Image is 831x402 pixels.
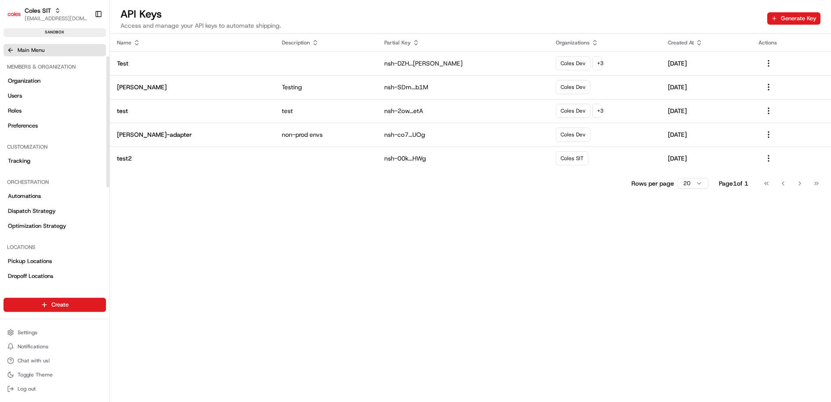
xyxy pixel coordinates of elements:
[87,149,106,155] span: Pylon
[8,257,52,265] span: Pickup Locations
[668,106,744,115] p: [DATE]
[25,6,51,15] button: Coles SIT
[282,106,370,115] p: test
[117,39,268,46] div: Name
[4,240,106,254] div: Locations
[668,83,744,91] p: [DATE]
[384,59,542,68] p: nsh-DZH...[PERSON_NAME]
[120,21,281,30] p: Access and manage your API keys to automate shipping.
[668,130,744,139] p: [DATE]
[74,128,81,135] div: 💻
[4,254,106,268] a: Pickup Locations
[384,130,542,139] p: nsh-co7...UOg
[668,39,744,46] div: Created At
[71,124,145,139] a: 💻API Documentation
[668,59,744,68] p: [DATE]
[9,128,16,135] div: 📗
[18,371,53,378] span: Toggle Theme
[8,107,22,115] span: Roles
[8,157,30,165] span: Tracking
[631,179,674,188] p: Rows per page
[592,104,602,118] div: + 3
[8,122,38,130] span: Preferences
[4,354,106,367] button: Chat with us!
[51,301,69,309] span: Create
[4,269,106,283] a: Dropoff Locations
[8,77,40,85] span: Organization
[4,204,106,218] a: Dispatch Strategy
[30,84,144,92] div: Start new chat
[4,383,106,395] button: Log out
[117,83,268,91] p: [PERSON_NAME]
[23,56,145,66] input: Clear
[9,35,160,49] p: Welcome 👋
[5,124,71,139] a: 📗Knowledge Base
[592,56,602,70] div: + 3
[18,127,67,136] span: Knowledge Base
[4,4,91,25] button: Coles SITColes SIT[EMAIL_ADDRESS][DOMAIN_NAME]
[25,15,87,22] button: [EMAIL_ADDRESS][DOMAIN_NAME]
[4,140,106,154] div: Customization
[556,80,590,94] div: Coles Dev
[4,298,106,312] button: Create
[719,179,748,188] div: Page 1 of 1
[384,83,542,91] p: nsh-SDm...b1M
[8,92,22,100] span: Users
[8,207,56,215] span: Dispatch Strategy
[556,151,588,165] div: Coles SIT
[117,106,268,115] p: test
[4,154,106,168] a: Tracking
[18,357,50,364] span: Chat with us!
[4,119,106,133] a: Preferences
[4,60,106,74] div: Members & Organization
[83,127,141,136] span: API Documentation
[4,369,106,381] button: Toggle Theme
[30,92,111,99] div: We're available if you need us!
[117,130,268,139] p: [PERSON_NAME]-adapter
[4,89,106,103] a: Users
[9,84,25,99] img: 1736555255976-a54dd68f-1ca7-489b-9aae-adbdc363a1c4
[767,12,820,25] button: Generate Key
[4,219,106,233] a: Optimization Strategy
[556,128,590,142] div: Coles Dev
[18,385,36,392] span: Log out
[556,56,590,70] div: Coles Dev
[8,192,41,200] span: Automations
[4,175,106,189] div: Orchestration
[120,7,281,21] h2: API Keys
[4,44,106,56] button: Main Menu
[668,154,744,163] p: [DATE]
[758,39,824,46] div: Actions
[8,272,53,280] span: Dropoff Locations
[384,154,542,163] p: nsh-00k...HWg
[282,83,370,91] p: Testing
[4,74,106,88] a: Organization
[4,326,106,339] button: Settings
[9,8,26,26] img: Nash
[4,189,106,203] a: Automations
[18,343,48,350] span: Notifications
[8,222,66,230] span: Optimization Strategy
[7,7,21,21] img: Coles SIT
[62,148,106,155] a: Powered byPylon
[4,104,106,118] a: Roles
[556,39,654,46] div: Organizations
[4,28,106,37] div: sandbox
[282,39,370,46] div: Description
[384,39,542,46] div: Partial Key
[282,130,370,139] p: non-prod envs
[18,329,37,336] span: Settings
[117,59,268,68] p: Test
[18,47,44,54] span: Main Menu
[117,154,268,163] p: test2
[149,86,160,97] button: Start new chat
[4,340,106,353] button: Notifications
[384,106,542,115] p: nsh-2ow...etA
[556,104,590,118] div: Coles Dev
